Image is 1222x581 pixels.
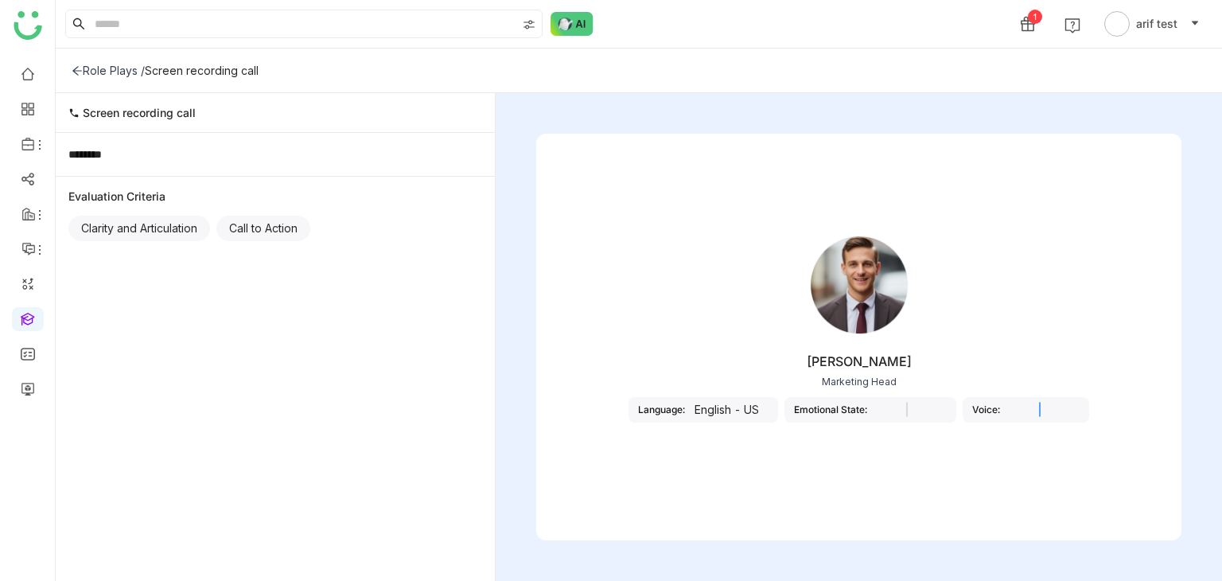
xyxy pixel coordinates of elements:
img: help.svg [1064,18,1080,33]
div: Voice: [972,404,1000,415]
img: avatar [1104,11,1130,37]
div: 1 [1028,10,1042,24]
span: Screen recording call [83,106,196,119]
button: arif test [1101,11,1203,37]
img: search-type.svg [523,18,535,31]
img: logo [14,11,42,40]
div: [PERSON_NAME] [807,353,912,369]
div: Evaluation Criteria [68,189,482,203]
div: Emotional State: [794,404,867,415]
div: Screen recording call [145,64,259,77]
span: arif test [1136,15,1177,33]
div: Marketing Head [822,376,897,388]
div: Call to Action [216,216,310,241]
img: young_male.png [804,229,915,341]
div: Language: [638,404,685,415]
div: Role Plays / [72,64,145,77]
img: ask-buddy-normal.svg [551,12,593,36]
div: Clarity and Articulation [68,216,210,241]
